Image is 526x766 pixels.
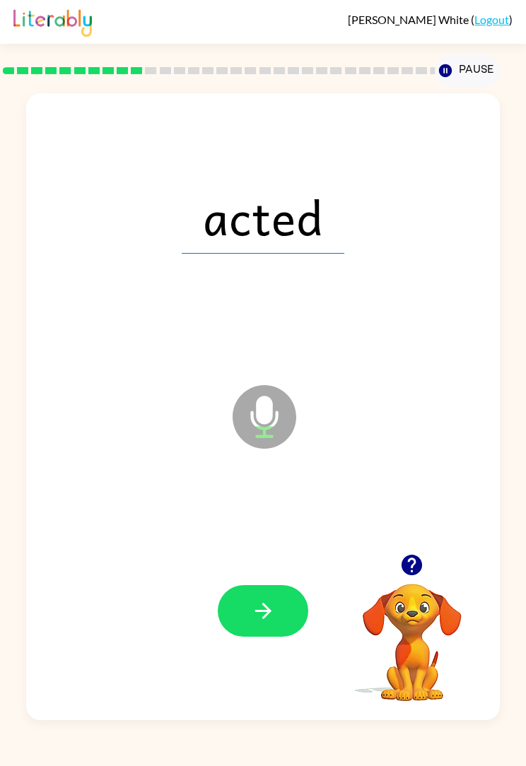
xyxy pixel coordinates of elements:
[341,562,483,703] video: Your browser must support playing .mp4 files to use Literably. Please try using another browser.
[435,54,500,87] button: Pause
[348,13,471,26] span: [PERSON_NAME] White
[13,6,92,37] img: Literably
[474,13,509,26] a: Logout
[182,180,344,254] span: acted
[348,13,513,26] div: ( )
